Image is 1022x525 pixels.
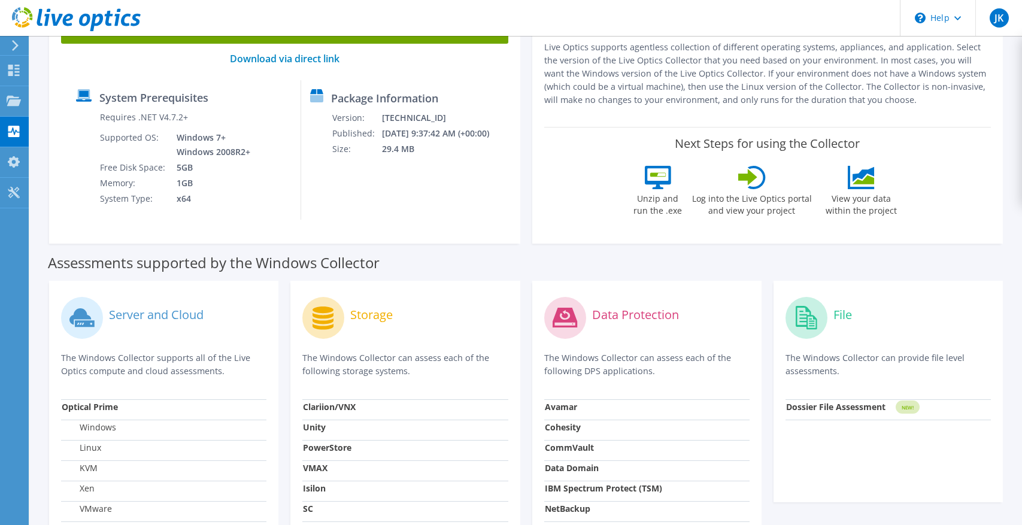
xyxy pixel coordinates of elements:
[168,175,253,191] td: 1GB
[99,92,208,104] label: System Prerequisites
[62,462,98,474] label: KVM
[332,141,381,157] td: Size:
[332,126,381,141] td: Published:
[48,257,380,269] label: Assessments supported by the Windows Collector
[350,309,393,321] label: Storage
[303,482,326,494] strong: Isilon
[544,351,750,378] p: The Windows Collector can assess each of the following DPS applications.
[818,189,905,217] label: View your data within the project
[303,442,351,453] strong: PowerStore
[303,421,326,433] strong: Unity
[545,401,577,412] strong: Avamar
[303,401,356,412] strong: Clariion/VNX
[168,130,253,160] td: Windows 7+ Windows 2008R2+
[381,141,505,157] td: 29.4 MB
[109,309,204,321] label: Server and Cloud
[833,309,852,321] label: File
[331,92,438,104] label: Package Information
[168,160,253,175] td: 5GB
[99,130,168,160] td: Supported OS:
[692,189,812,217] label: Log into the Live Optics portal and view your project
[61,351,266,378] p: The Windows Collector supports all of the Live Optics compute and cloud assessments.
[381,110,505,126] td: [TECHNICAL_ID]
[230,52,339,65] a: Download via direct link
[545,482,662,494] strong: IBM Spectrum Protect (TSM)
[332,110,381,126] td: Version:
[168,191,253,207] td: x64
[62,503,112,515] label: VMware
[901,404,913,411] tspan: NEW!
[545,421,581,433] strong: Cohesity
[99,160,168,175] td: Free Disk Space:
[545,462,599,474] strong: Data Domain
[62,401,118,412] strong: Optical Prime
[99,175,168,191] td: Memory:
[545,503,590,514] strong: NetBackup
[303,503,313,514] strong: SC
[62,442,101,454] label: Linux
[381,126,505,141] td: [DATE] 9:37:42 AM (+00:00)
[544,41,991,107] p: Live Optics supports agentless collection of different operating systems, appliances, and applica...
[302,351,508,378] p: The Windows Collector can assess each of the following storage systems.
[675,136,860,151] label: Next Steps for using the Collector
[786,401,885,412] strong: Dossier File Assessment
[303,462,327,474] strong: VMAX
[545,442,594,453] strong: CommVault
[630,189,686,217] label: Unzip and run the .exe
[990,8,1009,28] span: JK
[62,482,95,494] label: Xen
[786,351,991,378] p: The Windows Collector can provide file level assessments.
[62,421,116,433] label: Windows
[592,309,679,321] label: Data Protection
[100,111,188,123] label: Requires .NET V4.7.2+
[915,13,926,23] svg: \n
[99,191,168,207] td: System Type:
